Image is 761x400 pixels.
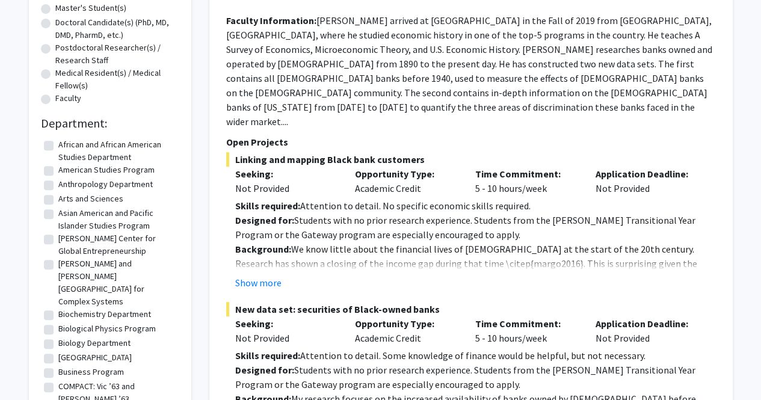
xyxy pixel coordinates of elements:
p: Application Deadline: [596,316,698,331]
label: [PERSON_NAME] Center for Global Entrepreneurship [58,232,176,257]
span: Linking and mapping Black bank customers [226,152,716,167]
strong: Skills required: [235,349,300,362]
fg-read-more: [PERSON_NAME] arrived at [GEOGRAPHIC_DATA] in the Fall of 2019 from [GEOGRAPHIC_DATA], [GEOGRAPHI... [226,14,712,128]
p: Time Commitment: [475,316,578,331]
p: Students with no prior research experience. Students from the [PERSON_NAME] Transitional Year Pro... [235,213,716,242]
div: 5 - 10 hours/week [466,316,587,345]
label: Asian American and Pacific Islander Studies Program [58,207,176,232]
label: Anthropology Department [58,178,153,191]
div: Not Provided [235,331,337,345]
b: Faculty Information: [226,14,316,26]
p: Attention to detail. Some knowledge of finance would be helpful, but not necessary. [235,348,716,363]
div: 5 - 10 hours/week [466,167,587,195]
div: Not Provided [235,181,337,195]
strong: Designed for: [235,364,294,376]
p: Open Projects [226,135,716,149]
p: We know little about the financial lives of [DEMOGRAPHIC_DATA] at the start of the 20th century. ... [235,242,716,314]
label: Master's Student(s) [55,2,126,14]
p: Opportunity Type: [355,167,457,181]
label: Biology Department [58,337,131,349]
label: Biochemistry Department [58,308,151,321]
label: Medical Resident(s) / Medical Fellow(s) [55,67,179,92]
div: Academic Credit [346,316,466,345]
label: American Studies Program [58,164,155,176]
strong: Designed for: [235,214,294,226]
div: Academic Credit [346,167,466,195]
label: [PERSON_NAME] and [PERSON_NAME][GEOGRAPHIC_DATA] for Complex Systems [58,257,176,308]
label: [GEOGRAPHIC_DATA] [58,351,132,364]
div: Not Provided [587,316,707,345]
p: Seeking: [235,167,337,181]
label: Biological Physics Program [58,322,156,335]
label: Postdoctoral Researcher(s) / Research Staff [55,42,179,67]
h2: Department: [41,116,179,131]
div: Not Provided [587,167,707,195]
p: Seeking: [235,316,337,331]
p: Students with no prior research experience. Students from the [PERSON_NAME] Transitional Year Pro... [235,363,716,392]
label: African and African American Studies Department [58,138,176,164]
p: Opportunity Type: [355,316,457,331]
p: Application Deadline: [596,167,698,181]
label: Business Program [58,366,124,378]
span: New data set: securities of Black-owned banks [226,302,716,316]
p: Time Commitment: [475,167,578,181]
button: Show more [235,275,282,290]
label: Arts and Sciences [58,192,123,205]
p: Attention to detail. No specific economic skills required. [235,198,716,213]
label: Doctoral Candidate(s) (PhD, MD, DMD, PharmD, etc.) [55,16,179,42]
strong: Background: [235,243,291,255]
iframe: Chat [9,346,51,391]
label: Faculty [55,92,81,105]
strong: Skills required: [235,200,300,212]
